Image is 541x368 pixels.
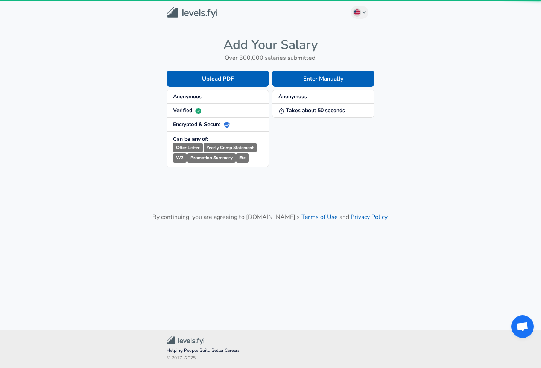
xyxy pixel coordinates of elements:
[167,71,269,87] button: Upload PDF
[167,7,217,18] img: Levels.fyi
[167,37,374,53] h4: Add Your Salary
[236,153,249,163] small: Etc
[278,93,307,100] strong: Anonymous
[167,347,374,354] span: Helping People Build Better Careers
[173,153,187,163] small: W2
[351,6,369,19] button: English (US)
[173,93,202,100] strong: Anonymous
[167,336,204,345] img: Levels.fyi Community
[173,107,201,114] strong: Verified
[278,107,345,114] strong: Takes about 50 seconds
[173,135,208,143] strong: Can be any of:
[167,53,374,63] h6: Over 300,000 salaries submitted!
[354,9,360,15] img: English (US)
[272,71,374,87] button: Enter Manually
[187,153,236,163] small: Promotion Summary
[173,121,230,128] strong: Encrypted & Secure
[301,213,338,221] a: Terms of Use
[167,354,374,362] span: © 2017 - 2025
[173,143,203,152] small: Offer Letter
[511,315,534,338] div: Open chat
[204,143,257,152] small: Yearly Comp Statement
[351,213,387,221] a: Privacy Policy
